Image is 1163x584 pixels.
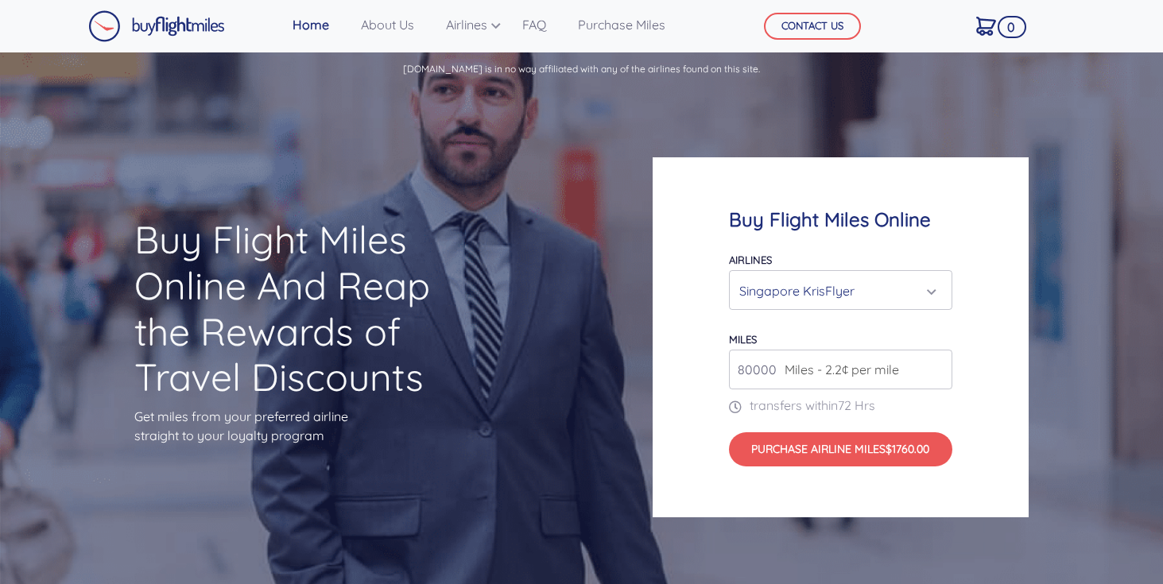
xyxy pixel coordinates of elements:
span: 0 [998,16,1026,38]
button: Singapore KrisFlyer [729,270,952,310]
a: FAQ [516,9,552,41]
img: Cart [976,17,996,36]
h1: Buy Flight Miles Online And Reap the Rewards of Travel Discounts [134,217,447,400]
h4: Buy Flight Miles Online [729,208,952,231]
label: miles [729,333,757,346]
a: Home [286,9,335,41]
label: Airlines [729,253,772,266]
img: Buy Flight Miles Logo [88,10,225,42]
a: Purchase Miles [572,9,672,41]
span: Miles - 2.2¢ per mile [777,360,899,379]
span: $1760.00 [886,442,929,456]
div: Singapore KrisFlyer [739,276,932,306]
button: CONTACT US [764,13,861,40]
a: Buy Flight Miles Logo [88,6,225,46]
a: 0 [970,9,1002,42]
p: transfers within [729,396,952,415]
span: 72 Hrs [838,397,875,413]
a: Airlines [440,9,497,41]
button: Purchase Airline Miles$1760.00 [729,432,952,466]
a: About Us [355,9,421,41]
p: Get miles from your preferred airline straight to your loyalty program [134,407,447,445]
